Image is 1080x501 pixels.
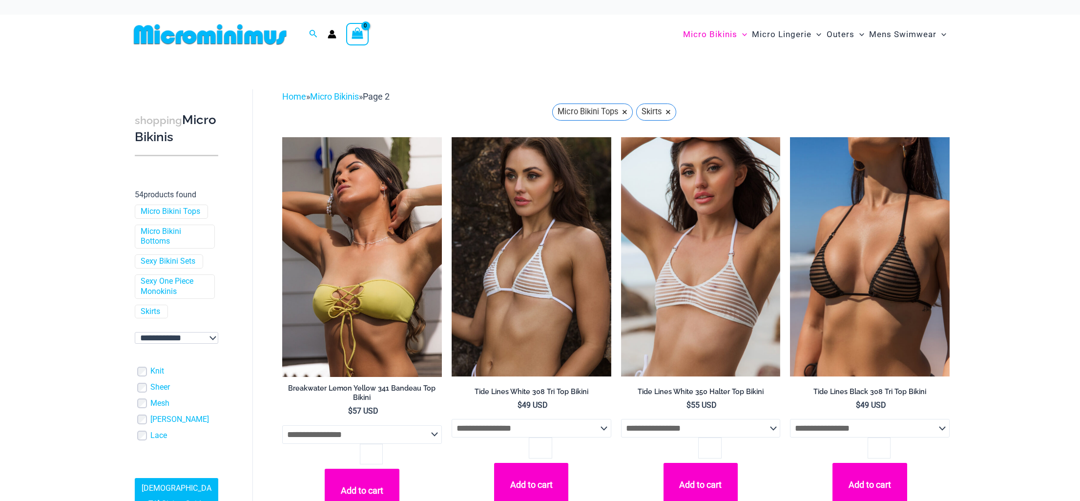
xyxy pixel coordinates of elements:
[621,137,781,376] img: Tide Lines White 350 Halter Top 01
[452,387,611,400] a: Tide Lines White 308 Tri Top Bikini
[854,22,864,47] span: Menu Toggle
[698,438,721,458] input: Product quantity
[282,384,442,406] a: Breakwater Lemon Yellow 341 Bandeau Top Bikini
[683,22,737,47] span: Micro Bikinis
[328,30,336,39] a: Account icon link
[679,18,950,51] nav: Site Navigation
[752,22,811,47] span: Micro Lingerie
[452,137,611,376] a: Tide Lines White 308 Tri Top 01Tide Lines White 308 Tri Top 480 Micro 04Tide Lines White 308 Tri ...
[363,91,390,102] span: Page 2
[282,137,442,377] a: Breakwater Lemon Yellow 341 halter 01Breakwater Lemon Yellow 341 halter 4956 Short 06Breakwater L...
[135,190,144,199] span: 54
[811,22,821,47] span: Menu Toggle
[282,384,442,402] h2: Breakwater Lemon Yellow 341 Bandeau Top Bikini
[790,137,950,376] img: Tide Lines Black 308 Tri Top 01
[529,438,552,458] input: Product quantity
[749,20,824,49] a: Micro LingerieMenu ToggleMenu Toggle
[150,382,170,393] a: Sheer
[867,20,949,49] a: Mens SwimwearMenu ToggleMenu Toggle
[135,187,218,203] p: products found
[868,438,891,458] input: Product quantity
[686,400,691,410] span: $
[130,23,291,45] img: MM SHOP LOGO FLAT
[552,104,633,121] a: Micro Bikini Tops ×
[141,276,207,297] a: Sexy One Piece Monokinis
[150,366,164,376] a: Knit
[790,137,950,376] a: Tide Lines Black 308 Tri Top 01Tide Lines Black 308 Tri Top 470 Thong 03Tide Lines Black 308 Tri ...
[518,400,548,410] bdi: 49 USD
[827,22,854,47] span: Outers
[681,20,749,49] a: Micro BikinisMenu ToggleMenu Toggle
[141,207,200,217] a: Micro Bikini Tops
[141,227,207,247] a: Micro Bikini Bottoms
[621,387,781,400] a: Tide Lines White 350 Halter Top Bikini
[737,22,747,47] span: Menu Toggle
[452,387,611,397] h2: Tide Lines White 308 Tri Top Bikini
[824,20,867,49] a: OutersMenu ToggleMenu Toggle
[346,23,369,45] a: View Shopping Cart, empty
[621,137,781,376] a: Tide Lines White 350 Halter Top 01Tide Lines White 350 Halter Top 480 MicroTide Lines White 350 H...
[310,91,359,102] a: Micro Bikinis
[518,400,522,410] span: $
[150,415,209,425] a: [PERSON_NAME]
[936,22,946,47] span: Menu Toggle
[150,431,167,441] a: Lace
[348,406,353,416] span: $
[348,406,378,416] bdi: 57 USD
[642,104,662,119] span: Skirts
[141,256,195,267] a: Sexy Bikini Sets
[622,108,627,116] span: ×
[621,387,781,397] h2: Tide Lines White 350 Halter Top Bikini
[665,108,671,116] span: ×
[686,400,717,410] bdi: 55 USD
[360,444,383,464] input: Product quantity
[135,114,182,126] span: shopping
[282,91,390,102] span: » »
[856,400,886,410] bdi: 49 USD
[135,332,218,344] select: wpc-taxonomy-pa_color-745982
[790,387,950,400] a: Tide Lines Black 308 Tri Top Bikini
[282,137,442,377] img: Breakwater Lemon Yellow 341 halter 01
[558,104,618,119] span: Micro Bikini Tops
[150,398,169,409] a: Mesh
[869,22,936,47] span: Mens Swimwear
[309,28,318,41] a: Search icon link
[790,387,950,397] h2: Tide Lines Black 308 Tri Top Bikini
[452,137,611,376] img: Tide Lines White 308 Tri Top 01
[282,91,306,102] a: Home
[141,307,160,317] a: Skirts
[636,104,676,121] a: Skirts ×
[856,400,860,410] span: $
[135,112,218,146] h3: Micro Bikinis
